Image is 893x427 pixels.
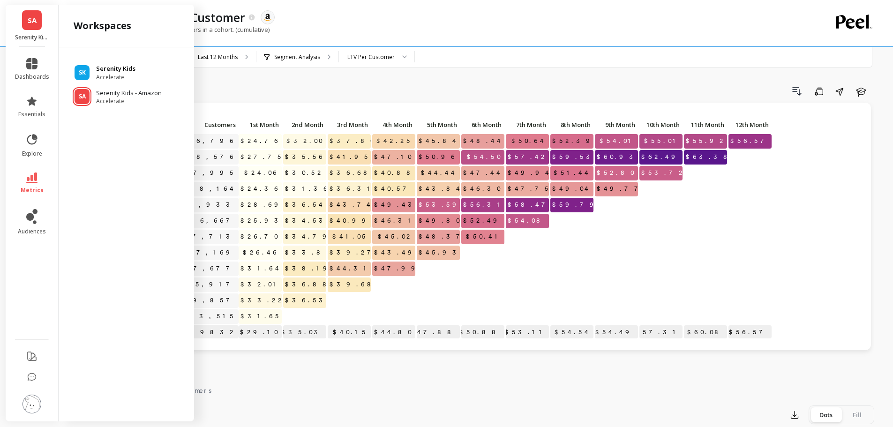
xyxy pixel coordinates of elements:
p: 1st Month [239,118,282,131]
span: $33.22 [239,293,287,307]
span: $60.93 [595,150,642,164]
span: $56.31 [461,198,507,212]
span: 4th Month [374,121,413,128]
span: $43.49 [372,246,420,260]
p: $35.03 [283,325,326,339]
span: $40.99 [328,214,375,228]
div: Toggle SortBy [683,118,728,133]
p: 5th Month [417,118,460,131]
span: 1st Month [240,121,279,128]
div: Toggle SortBy [594,118,639,133]
span: $36.31 [328,182,377,196]
span: $50.64 [510,134,549,148]
span: 11th Month [686,121,724,128]
p: $54.54 [550,325,593,339]
span: $34.79 [283,230,335,244]
span: $32.00 [285,134,326,148]
p: $53.11 [506,325,549,339]
p: 4th Month [372,118,415,131]
div: Dots [810,407,841,422]
p: 9832 [182,325,239,339]
div: Toggle SortBy [505,118,550,133]
span: $52.39 [550,134,599,148]
span: $48.44 [461,134,506,148]
span: $54.50 [465,150,504,164]
span: $47.10 [372,150,415,164]
p: Serenity Kids - Amazon [96,89,162,98]
span: $39.27 [328,246,380,260]
span: $40.57 [372,182,415,196]
span: $45.93 [417,246,465,260]
p: Customers [182,118,239,131]
span: $25.93 [239,214,287,228]
p: 11th Month [684,118,727,131]
span: $50.96 [417,150,460,164]
p: $44.80 [372,325,415,339]
span: $30.52 [283,166,326,180]
nav: Tabs [79,378,874,400]
span: $59.79 [550,198,602,212]
a: 8,164 [198,182,239,196]
p: 3rd Month [328,118,371,131]
a: 19,857 [184,293,239,307]
span: $45.84 [417,134,461,148]
span: $55.01 [642,134,683,148]
span: $31.64 [239,262,284,276]
div: Toggle SortBy [327,118,372,133]
span: $54.01 [598,134,638,148]
div: LTV Per Customer [347,52,395,61]
span: $48.37 [417,230,469,244]
div: Fill [841,407,872,422]
span: $43.74 [328,198,375,212]
span: $36.53 [283,293,331,307]
div: Toggle SortBy [182,118,226,133]
span: $45.02 [376,230,415,244]
a: 7,933 [188,198,239,212]
span: $24.06 [242,166,282,180]
span: $31.36 [283,182,332,196]
span: Customers [184,121,236,128]
div: Toggle SortBy [639,118,683,133]
p: 10th Month [639,118,683,131]
a: 7,169 [195,246,239,260]
div: Toggle SortBy [728,118,773,133]
p: Segment Analysis [274,53,320,61]
span: $57.42 [506,150,550,164]
span: $49.43 [372,198,420,212]
span: $47.75 [506,182,554,196]
span: $63.38 [684,150,736,164]
p: $54.49 [595,325,638,339]
span: $40.88 [372,166,419,180]
span: $33.89 [283,246,339,260]
span: explore [22,150,42,157]
span: audiences [18,228,46,235]
div: Toggle SortBy [238,118,283,133]
span: 6th Month [463,121,502,128]
span: metrics [21,187,44,194]
span: $53.72 [639,166,688,180]
div: Toggle SortBy [550,118,594,133]
span: $62.49 [639,150,684,164]
p: $29.10 [239,325,282,339]
span: $39.68 [328,277,380,292]
p: Serenity Kids [96,64,135,74]
p: 9th Month [595,118,638,131]
span: $56.57 [728,134,773,148]
div: Toggle SortBy [461,118,505,133]
span: $49.94 [506,166,554,180]
span: Accelerate [96,97,162,105]
a: 15,917 [187,277,239,292]
p: $57.31 [639,325,683,339]
span: 5th Month [419,121,457,128]
span: $49.04 [550,182,593,196]
span: $49.80 [417,214,464,228]
span: SA [79,93,86,100]
p: $40.15 [328,325,371,339]
span: $26.46 [241,246,282,260]
span: $54.08 [506,214,549,228]
p: 7th Month [506,118,549,131]
span: $47.44 [461,166,505,180]
a: 6,667 [198,214,239,228]
span: $53.59 [417,198,465,212]
div: Toggle SortBy [283,118,327,133]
